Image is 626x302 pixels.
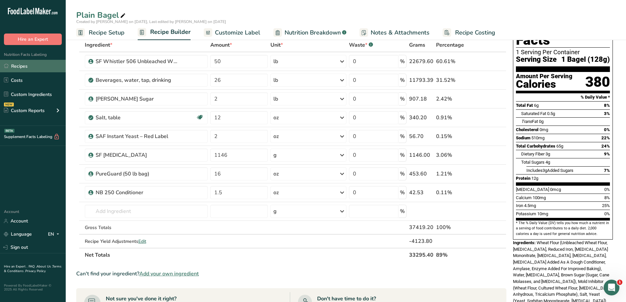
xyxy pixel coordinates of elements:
[138,238,146,244] span: Edit
[516,176,530,181] span: Protein
[408,248,435,262] th: 33295.40
[48,230,62,238] div: EN
[436,151,475,159] div: 3.06%
[436,132,475,140] div: 0.15%
[543,168,547,173] span: 3g
[516,187,549,192] span: [MEDICAL_DATA]
[36,264,52,269] a: About Us .
[601,144,610,149] span: 24%
[210,41,232,49] span: Amount
[516,17,610,48] h1: Nutrition Facts
[85,41,112,49] span: Ingredient
[4,103,14,106] div: NEW
[604,187,610,192] span: 0%
[89,28,125,37] span: Recipe Setup
[521,119,538,124] span: Fat
[521,160,545,165] span: Total Sugars
[285,28,341,37] span: Nutrition Breakdown
[270,41,283,49] span: Unit
[545,160,550,165] span: 4g
[531,176,538,181] span: 12g
[349,41,373,49] div: Waste
[604,280,619,295] iframe: Intercom live chat
[537,211,548,216] span: 10mg
[273,132,279,140] div: oz
[521,119,532,124] i: Trans
[96,76,178,84] div: Beverages, water, tap, drinking
[455,28,495,37] span: Recipe Costing
[85,238,208,245] div: Recipe Yield Adjustments
[4,284,62,291] div: Powered By FoodLabelMaker © 2025 All Rights Reserved
[521,111,546,116] span: Saturated Fat
[409,58,433,65] div: 22679.60
[29,264,36,269] a: FAQ .
[604,195,610,200] span: 8%
[273,114,279,122] div: oz
[409,41,425,49] span: Grams
[550,187,561,192] span: 0mcg
[516,203,523,208] span: Iron
[435,248,476,262] th: 89%
[516,221,610,237] section: * The % Daily Value (DV) tells you how much a nutrient in a serving of food contributes to a dail...
[139,270,199,278] span: Add your own ingredient
[96,114,178,122] div: Salt, table
[604,211,610,216] span: 0%
[534,103,539,108] span: 6g
[604,127,610,132] span: 0%
[516,211,536,216] span: Potassium
[539,119,544,124] span: 0g
[561,56,610,64] span: 1 Bagel (128g)
[409,114,433,122] div: 340.20
[547,111,555,116] span: 0.5g
[409,151,433,159] div: 1146.00
[513,240,536,245] span: Ingredients:
[215,28,260,37] span: Customize Label
[436,189,475,197] div: 0.11%
[516,103,533,108] span: Total Fat
[273,58,278,65] div: lb
[273,189,279,197] div: oz
[96,95,178,103] div: [PERSON_NAME] Sugar
[273,25,346,40] a: Nutrition Breakdown
[96,151,178,159] div: SF [MEDICAL_DATA]
[76,270,506,278] div: Can't find your ingredient?
[409,189,433,197] div: 42.53
[516,195,532,200] span: Calcium
[516,73,572,80] div: Amount Per Serving
[409,76,433,84] div: 11793.39
[96,170,178,178] div: PureGuard (50 lb bag)
[359,25,429,40] a: Notes & Attachments
[409,170,433,178] div: 453.60
[604,111,610,116] span: 3%
[85,224,208,231] div: Gross Totals
[436,58,475,65] div: 60.61%
[601,135,610,140] span: 22%
[4,264,61,273] a: Terms & Conditions .
[273,207,277,215] div: g
[436,95,475,103] div: 2.42%
[409,223,433,231] div: 37419.20
[76,19,226,24] span: Created by [PERSON_NAME] on [DATE], Last edited by [PERSON_NAME] on [DATE]
[617,280,622,285] span: 1
[85,205,208,218] input: Add Ingredient
[76,9,127,21] div: Plain Bagel
[273,170,279,178] div: oz
[273,76,278,84] div: lb
[273,151,277,159] div: g
[516,144,555,149] span: Total Carbohydrates
[516,135,530,140] span: Sodium
[526,168,573,173] span: Includes Added Sugars
[521,151,545,156] span: Dietary Fiber
[516,80,572,89] div: Calories
[76,25,125,40] a: Recipe Setup
[556,144,563,149] span: 65g
[436,41,464,49] span: Percentage
[4,34,62,45] button: Hire an Expert
[138,25,191,40] a: Recipe Builder
[524,203,536,208] span: 4.5mg
[585,73,610,91] div: 380
[409,95,433,103] div: 907.18
[436,170,475,178] div: 1.21%
[533,195,546,200] span: 100mg
[516,93,610,101] section: % Daily Value *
